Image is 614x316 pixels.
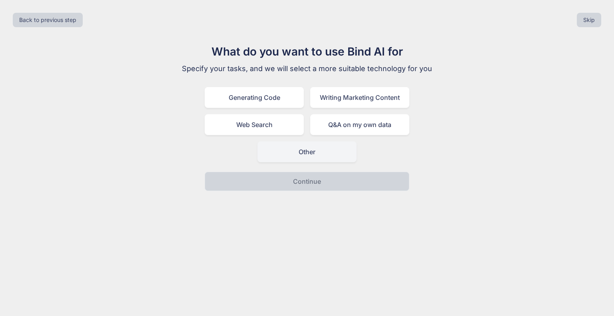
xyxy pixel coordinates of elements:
[310,87,409,108] div: Writing Marketing Content
[173,43,441,60] h1: What do you want to use Bind AI for
[205,114,304,135] div: Web Search
[577,13,601,27] button: Skip
[257,141,357,162] div: Other
[173,63,441,74] p: Specify your tasks, and we will select a more suitable technology for you
[205,87,304,108] div: Generating Code
[205,172,409,191] button: Continue
[293,177,321,186] p: Continue
[13,13,83,27] button: Back to previous step
[310,114,409,135] div: Q&A on my own data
